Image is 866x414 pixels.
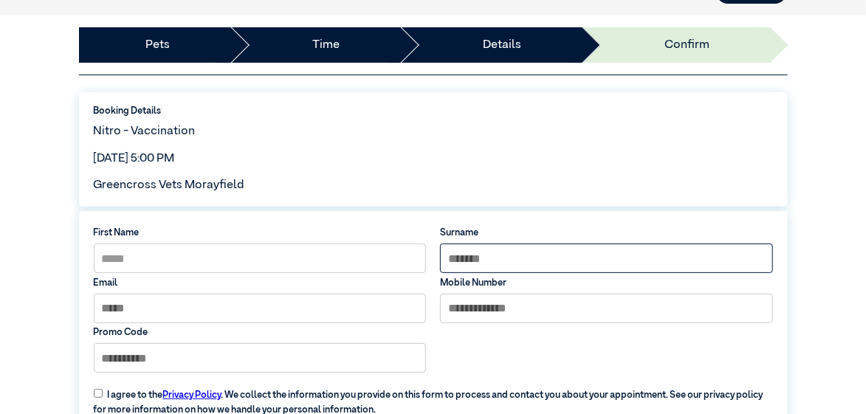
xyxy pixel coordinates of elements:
label: Promo Code [94,325,426,339]
a: Time [312,36,340,54]
span: Nitro - Vaccination [94,125,196,137]
label: First Name [94,226,426,240]
a: Details [483,36,521,54]
span: Greencross Vets Morayfield [94,179,244,191]
label: Mobile Number [440,276,772,290]
input: I agree to thePrivacy Policy. We collect the information you provide on this form to process and ... [94,389,103,399]
a: Privacy Policy [162,390,221,400]
label: Email [94,276,426,290]
span: [DATE] 5:00 PM [94,153,175,165]
label: Surname [440,226,772,240]
a: Pets [145,36,170,54]
label: Booking Details [94,104,773,118]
